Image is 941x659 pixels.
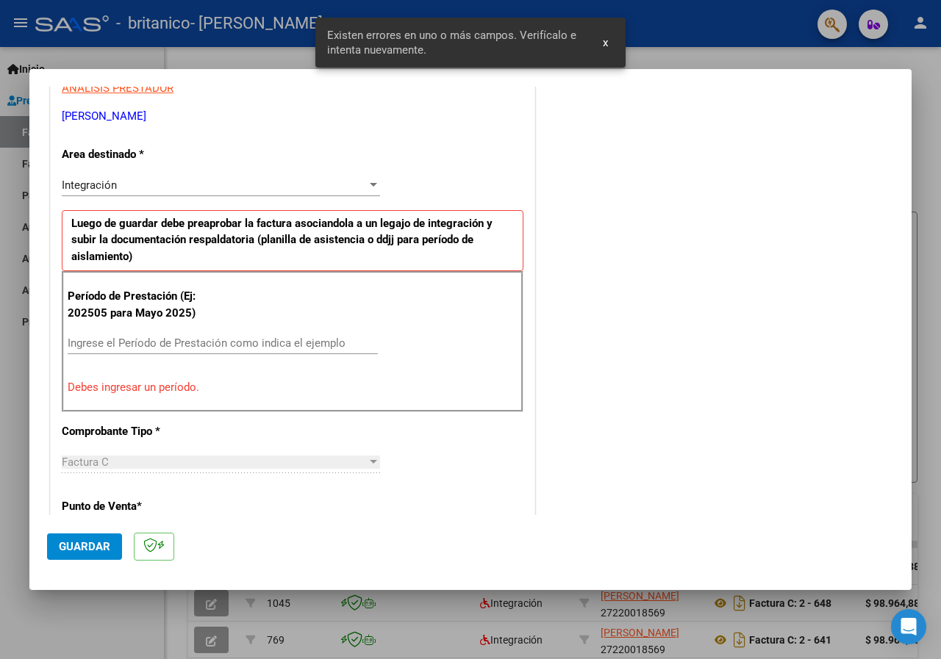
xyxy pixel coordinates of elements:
[591,29,620,56] button: x
[68,288,203,321] p: Período de Prestación (Ej: 202505 para Mayo 2025)
[71,217,493,263] strong: Luego de guardar debe preaprobar la factura asociandola a un legajo de integración y subir la doc...
[47,533,122,560] button: Guardar
[68,379,518,396] p: Debes ingresar un período.
[62,82,173,95] span: ANALISIS PRESTADOR
[59,540,110,553] span: Guardar
[327,28,585,57] span: Existen errores en uno o más campos. Verifícalo e intenta nuevamente.
[603,36,608,49] span: x
[891,609,926,644] div: Open Intercom Messenger
[62,146,200,163] p: Area destinado *
[62,498,200,515] p: Punto de Venta
[62,423,200,440] p: Comprobante Tipo *
[62,108,523,125] p: [PERSON_NAME]
[62,179,117,192] span: Integración
[62,455,109,469] span: Factura C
